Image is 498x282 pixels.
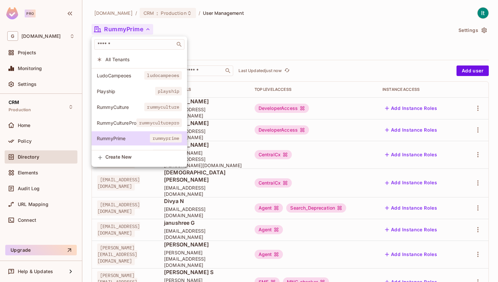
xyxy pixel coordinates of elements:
[152,150,182,158] span: rummytime
[92,68,187,83] div: Show only users with a role in this tenant: LudoCampeoes
[92,100,187,114] div: Show only users with a role in this tenant: RummyCulture
[144,71,182,80] span: ludocampeoes
[97,88,155,94] span: Playship
[97,72,144,79] span: LudoCampeoes
[97,135,150,141] span: RummyPrime
[105,154,182,160] span: Create New
[144,103,182,111] span: rummyculture
[105,56,182,63] span: All Tenants
[92,131,187,145] div: Show only users with a role in this tenant: RummyPrime
[92,84,187,98] div: Show only users with a role in this tenant: Playship
[92,147,187,161] div: Show only users with a role in this tenant: RummyTime
[155,87,182,95] span: playship
[97,120,136,126] span: RummyCulturePro
[136,118,182,127] span: rummyculturepro
[97,104,144,110] span: RummyCulture
[150,134,182,142] span: rummyprime
[92,116,187,130] div: Show only users with a role in this tenant: RummyCulturePro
